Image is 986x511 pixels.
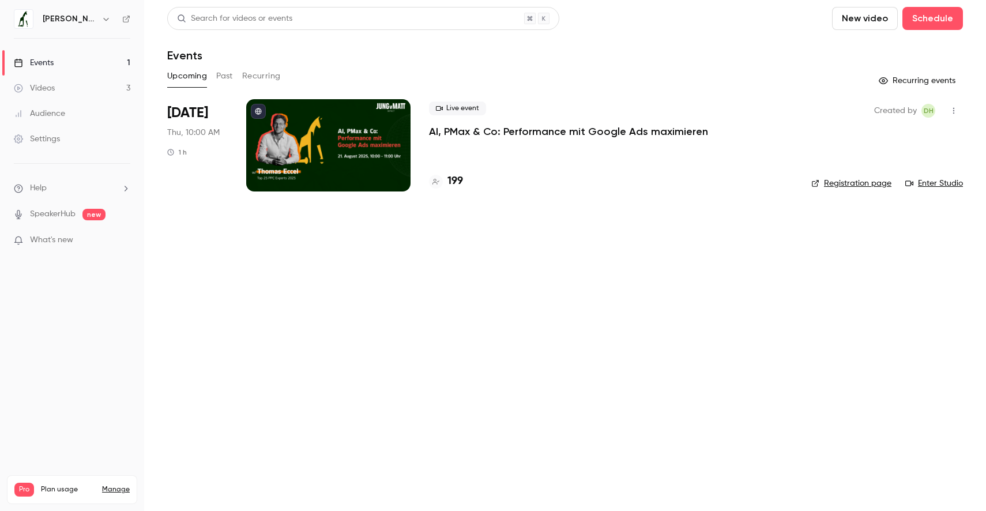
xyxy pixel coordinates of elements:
[102,485,130,494] a: Manage
[116,235,130,246] iframe: Noticeable Trigger
[43,13,97,25] h6: [PERSON_NAME] von [PERSON_NAME] IMPACT
[30,208,76,220] a: SpeakerHub
[14,82,55,94] div: Videos
[41,485,95,494] span: Plan usage
[921,104,935,118] span: Dominik Habermacher
[167,127,220,138] span: Thu, 10:00 AM
[874,72,963,90] button: Recurring events
[429,102,486,115] span: Live event
[811,178,891,189] a: Registration page
[167,67,207,85] button: Upcoming
[167,48,202,62] h1: Events
[874,104,917,118] span: Created by
[902,7,963,30] button: Schedule
[429,174,463,189] a: 199
[14,182,130,194] li: help-dropdown-opener
[905,178,963,189] a: Enter Studio
[177,13,292,25] div: Search for videos or events
[167,99,228,191] div: Aug 21 Thu, 10:00 AM (Europe/Zurich)
[82,209,106,220] span: new
[14,483,34,497] span: Pro
[167,104,208,122] span: [DATE]
[14,57,54,69] div: Events
[832,7,898,30] button: New video
[14,10,33,28] img: Jung von Matt IMPACT
[242,67,281,85] button: Recurring
[429,125,708,138] a: AI, PMax & Co: Performance mit Google Ads maximieren
[14,133,60,145] div: Settings
[167,148,187,157] div: 1 h
[30,182,47,194] span: Help
[216,67,233,85] button: Past
[924,104,934,118] span: DH
[30,234,73,246] span: What's new
[447,174,463,189] h4: 199
[14,108,65,119] div: Audience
